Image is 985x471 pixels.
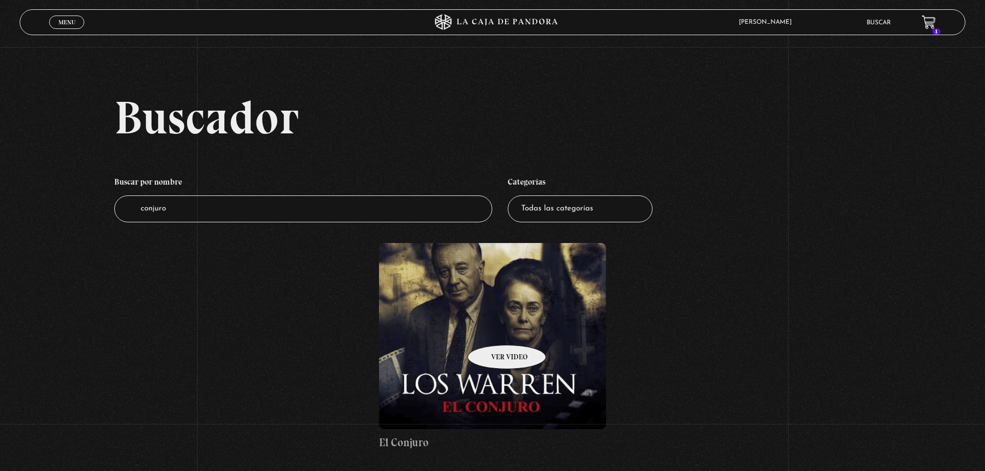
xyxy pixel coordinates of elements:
[379,434,606,451] h4: El Conjuro
[734,19,802,25] span: [PERSON_NAME]
[58,19,75,25] span: Menu
[114,94,965,141] h2: Buscador
[508,172,653,195] h4: Categorías
[114,172,493,195] h4: Buscar por nombre
[55,28,79,35] span: Cerrar
[932,28,941,35] span: 1
[867,20,891,26] a: Buscar
[379,243,606,451] a: El Conjuro
[922,16,936,29] a: 1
